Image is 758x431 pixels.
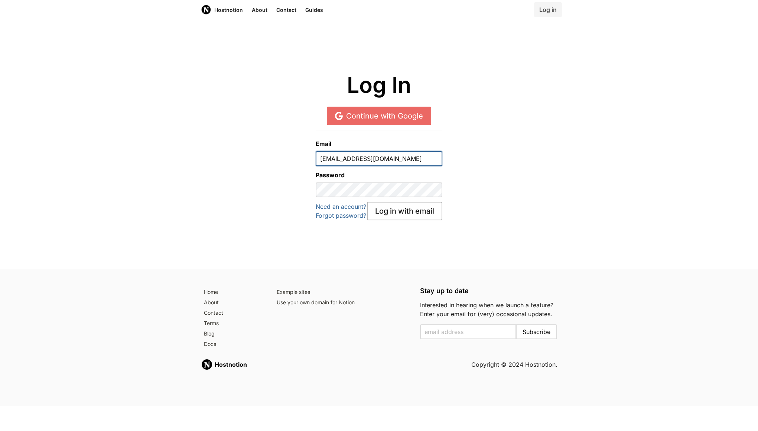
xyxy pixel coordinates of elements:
a: Home [201,287,265,298]
a: Continue with Google [327,107,431,125]
img: Host Notion logo [201,4,211,15]
button: Subscribe [516,324,557,339]
a: Contact [201,308,265,318]
a: Use your own domain for Notion [274,298,411,308]
a: Blog [201,329,265,339]
a: Need an account? [316,203,366,210]
a: Docs [201,339,265,350]
h5: Stay up to date [420,287,557,295]
strong: Hostnotion [215,361,247,368]
a: Forgot password? [316,212,366,219]
a: Terms [201,318,265,329]
h5: Copyright © 2024 Hostnotion. [471,360,557,369]
label: Email [316,139,442,148]
h1: Log In [201,73,557,98]
label: Password [316,171,442,179]
a: Log in [534,2,562,17]
button: Log in with email [367,202,442,220]
input: Enter your email to subscribe to the email list and be notified when we launch [420,324,517,339]
img: Hostnotion logo [201,359,213,370]
p: Interested in hearing when we launch a feature? Enter your email for (very) occasional updates. [420,301,557,318]
a: About [201,298,265,308]
a: Example sites [274,287,411,298]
